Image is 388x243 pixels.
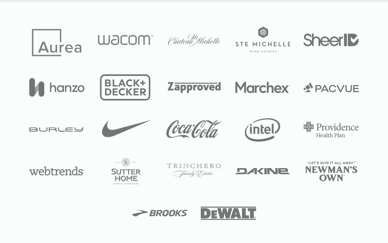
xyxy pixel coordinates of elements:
[29,158,85,184] img: Webtrends Logo
[235,74,290,101] img: Marchex Logo
[29,116,85,142] img: Burley Logo
[29,27,85,59] img: Aurea Logo
[98,27,153,53] img: Wacom Logo
[98,116,153,142] img: Nike Logo
[166,116,222,142] img: Coca-Cola Logo
[303,74,359,101] img: Pacvue logo
[98,158,153,184] img: Sutter Home Logo
[304,158,359,184] img: Newmans Own Logo
[235,116,290,142] img: Intel Logo
[132,200,188,226] img: Brooks Logo
[235,27,290,53] img: Ste. Michelle Logo
[166,158,222,184] img: Trinchero Logo
[98,74,153,101] img: Black and decker Logo
[167,74,222,101] img: Zapproved Logo
[29,74,85,101] img: Hanzo Logo
[167,27,222,53] img: Chateau Ste Michelle Logo
[303,116,359,142] img: Providence Logo
[303,27,359,53] img: SheerID Logo
[235,158,290,184] img: Dakine Logo
[201,200,256,226] img: DeWALT Logo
